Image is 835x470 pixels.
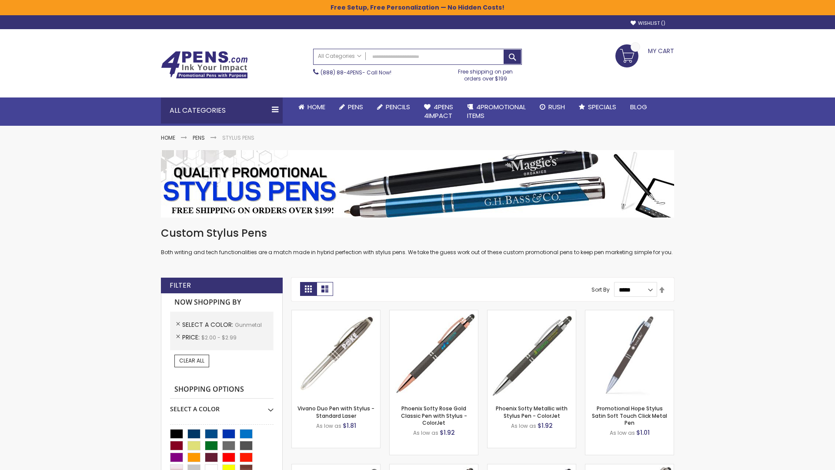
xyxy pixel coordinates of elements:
[292,310,380,399] img: Vivano Duo Pen with Stylus - Standard Laser-Gunmetal
[182,333,201,342] span: Price
[316,422,341,430] span: As low as
[548,102,565,111] span: Rush
[417,97,460,126] a: 4Pens4impact
[161,97,283,124] div: All Categories
[413,429,438,436] span: As low as
[591,286,610,293] label: Sort By
[170,399,274,413] div: Select A Color
[467,102,526,120] span: 4PROMOTIONAL ITEMS
[636,428,650,437] span: $1.01
[460,97,533,126] a: 4PROMOTIONALITEMS
[307,102,325,111] span: Home
[201,334,237,341] span: $2.00 - $2.99
[533,97,572,117] a: Rush
[300,282,317,296] strong: Grid
[610,429,635,436] span: As low as
[370,97,417,117] a: Pencils
[424,102,453,120] span: 4Pens 4impact
[179,357,204,364] span: Clear All
[343,421,356,430] span: $1.81
[332,97,370,117] a: Pens
[630,102,647,111] span: Blog
[314,49,366,64] a: All Categories
[161,150,674,218] img: Stylus Pens
[170,281,191,290] strong: Filter
[193,134,205,141] a: Pens
[297,405,374,419] a: Vivano Duo Pen with Stylus - Standard Laser
[449,65,522,82] div: Free shipping on pen orders over $199
[291,97,332,117] a: Home
[321,69,391,76] span: - Call Now!
[161,134,175,141] a: Home
[170,293,274,312] strong: Now Shopping by
[161,226,674,256] div: Both writing and tech functionalities are a match made in hybrid perfection with stylus pens. We ...
[161,51,248,79] img: 4Pens Custom Pens and Promotional Products
[401,405,467,426] a: Phoenix Softy Rose Gold Classic Pen with Stylus - ColorJet
[496,405,568,419] a: Phoenix Softy Metallic with Stylus Pen - ColorJet
[538,421,553,430] span: $1.92
[318,53,361,60] span: All Categories
[585,310,674,317] a: Promotional Hope Stylus Satin Soft Touch Click Metal Pen-Gunmetal
[585,310,674,399] img: Promotional Hope Stylus Satin Soft Touch Click Metal Pen-Gunmetal
[390,310,478,317] a: Phoenix Softy Rose Gold Classic Pen with Stylus - ColorJet-Gunmetal
[222,134,254,141] strong: Stylus Pens
[631,20,665,27] a: Wishlist
[623,97,654,117] a: Blog
[292,310,380,317] a: Vivano Duo Pen with Stylus - Standard Laser-Gunmetal
[235,321,262,329] span: Gunmetal
[321,69,362,76] a: (888) 88-4PENS
[511,422,536,430] span: As low as
[174,355,209,367] a: Clear All
[572,97,623,117] a: Specials
[488,310,576,399] img: Phoenix Softy Metallic with Stylus Pen - ColorJet-Gunmetal
[182,320,235,329] span: Select A Color
[592,405,667,426] a: Promotional Hope Stylus Satin Soft Touch Click Metal Pen
[488,310,576,317] a: Phoenix Softy Metallic with Stylus Pen - ColorJet-Gunmetal
[440,428,455,437] span: $1.92
[170,380,274,399] strong: Shopping Options
[390,310,478,399] img: Phoenix Softy Rose Gold Classic Pen with Stylus - ColorJet-Gunmetal
[348,102,363,111] span: Pens
[161,226,674,240] h1: Custom Stylus Pens
[588,102,616,111] span: Specials
[386,102,410,111] span: Pencils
